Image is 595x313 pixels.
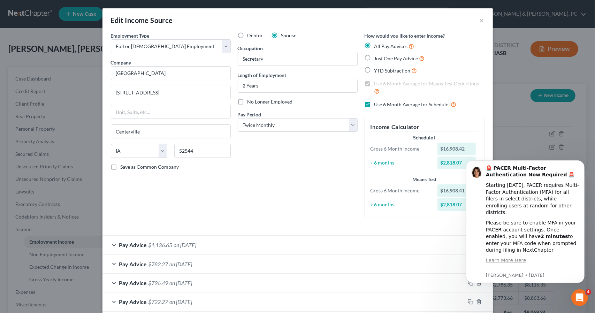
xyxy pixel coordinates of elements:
[119,298,147,305] span: Pay Advice
[170,261,192,267] span: on [DATE]
[174,242,197,248] span: on [DATE]
[371,123,479,131] h5: Income Calculator
[247,32,263,38] span: Debtor
[238,45,263,52] label: Occupation
[111,105,230,119] input: Unit, Suite, etc...
[367,159,434,166] div: ÷ 6 months
[281,32,297,38] span: Spouse
[456,150,595,294] iframe: Intercom notifications message
[367,187,434,194] div: Gross 6 Month Income
[371,134,479,141] div: Schedule I
[111,66,231,80] input: Search company by name...
[111,33,150,39] span: Employment Type
[365,32,445,39] label: How would you like to enter income?
[148,298,168,305] span: $722.27
[238,52,357,66] input: --
[586,289,591,295] span: 4
[148,242,173,248] span: $1,136.65
[437,156,476,169] div: $2,818.07
[367,145,434,152] div: Gross 6 Month Income
[111,15,173,25] div: Edit Income Source
[174,144,231,158] input: Enter zip...
[148,280,168,286] span: $796.49
[247,99,293,105] span: No Longer Employed
[571,289,588,306] iframe: Intercom live chat
[480,16,485,24] button: ×
[367,201,434,208] div: ÷ 6 months
[119,280,147,286] span: Pay Advice
[437,143,476,155] div: $16,908.42
[170,280,192,286] span: on [DATE]
[371,176,479,183] div: Means Test
[111,60,131,66] span: Company
[238,79,357,92] input: ex: 2 years
[119,261,147,267] span: Pay Advice
[374,68,411,74] span: YTD Subtraction
[374,43,408,49] span: All Pay Advices
[374,81,479,86] span: Use 6 Month Average for Means Test Deductions
[119,242,147,248] span: Pay Advice
[111,125,230,138] input: Enter city...
[148,261,168,267] span: $782.27
[437,198,476,211] div: $2,818.07
[238,71,287,79] label: Length of Employment
[374,55,418,61] span: Just One Pay Advice
[111,86,230,99] input: Enter address...
[374,101,451,107] span: Use 6 Month Average for Schedule I
[437,184,476,197] div: $16,908.41
[238,112,261,117] span: Pay Period
[121,164,179,170] span: Save as Common Company
[170,298,192,305] span: on [DATE]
